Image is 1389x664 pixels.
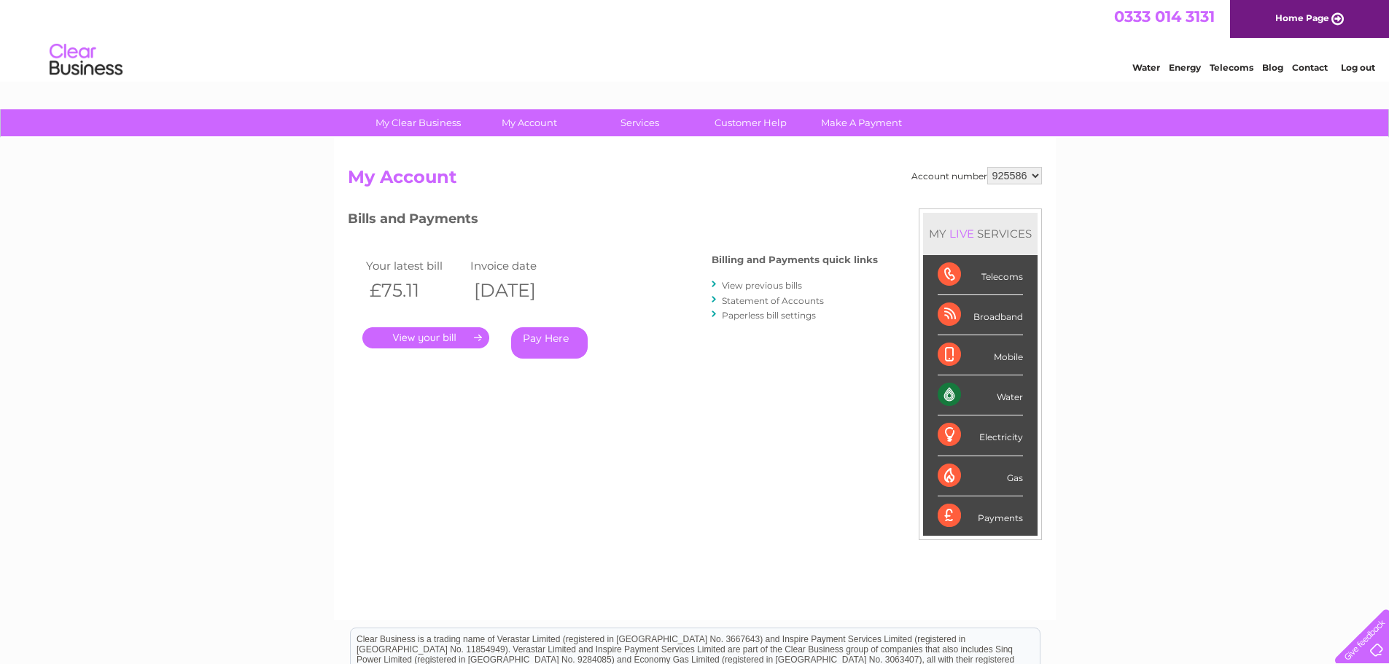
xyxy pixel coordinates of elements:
[801,109,922,136] a: Make A Payment
[467,256,572,276] td: Invoice date
[49,38,123,82] img: logo.png
[712,254,878,265] h4: Billing and Payments quick links
[351,8,1040,71] div: Clear Business is a trading name of Verastar Limited (registered in [GEOGRAPHIC_DATA] No. 3667643...
[1132,62,1160,73] a: Water
[722,295,824,306] a: Statement of Accounts
[1292,62,1328,73] a: Contact
[358,109,478,136] a: My Clear Business
[938,415,1023,456] div: Electricity
[1262,62,1283,73] a: Blog
[722,280,802,291] a: View previous bills
[348,208,878,234] h3: Bills and Payments
[348,167,1042,195] h2: My Account
[362,256,467,276] td: Your latest bill
[946,227,977,241] div: LIVE
[362,276,467,305] th: £75.11
[1210,62,1253,73] a: Telecoms
[923,213,1038,254] div: MY SERVICES
[1169,62,1201,73] a: Energy
[938,255,1023,295] div: Telecoms
[722,310,816,321] a: Paperless bill settings
[938,456,1023,496] div: Gas
[511,327,588,359] a: Pay Here
[1341,62,1375,73] a: Log out
[467,276,572,305] th: [DATE]
[469,109,589,136] a: My Account
[938,496,1023,536] div: Payments
[911,167,1042,184] div: Account number
[1114,7,1215,26] a: 0333 014 3131
[690,109,811,136] a: Customer Help
[938,375,1023,415] div: Water
[938,335,1023,375] div: Mobile
[362,327,489,348] a: .
[938,295,1023,335] div: Broadband
[580,109,700,136] a: Services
